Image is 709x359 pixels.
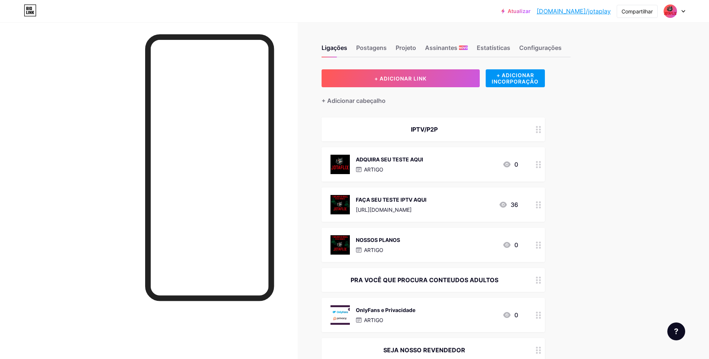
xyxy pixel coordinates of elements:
font: Postagens [356,44,387,51]
a: [DOMAIN_NAME]/jotaplay [537,7,611,16]
font: Atualizar [508,8,531,14]
img: OnlyFans e Privacidade [330,305,350,325]
font: 0 [514,311,518,319]
font: NOSSOS PLANOS [356,237,400,243]
font: + ADICIONAR INCORPORAÇÃO [492,72,539,85]
font: ARTIGO [364,317,383,323]
font: + ADICIONAR LINK [374,75,427,82]
font: SEJA NOSSO REVENDEDOR [383,346,465,354]
font: 0 [514,241,518,249]
font: FAÇA SEU TESTE IPTV AQUI [356,196,427,203]
font: ARTIGO [364,166,383,173]
font: [URL][DOMAIN_NAME] [356,207,412,213]
font: Projeto [396,44,416,51]
img: FAÇA SEU TESTE IPTV AQUI [330,195,350,214]
img: Jota Play [663,4,677,18]
font: ARTIGO [364,247,383,253]
font: [DOMAIN_NAME]/jotaplay [537,7,611,15]
font: 0 [514,161,518,168]
font: IPTV/P2P [411,126,438,133]
img: ADQUIRA SEU TESTE AQUI [330,155,350,174]
font: OnlyFans e Privacidade [356,307,415,313]
font: Ligações [322,44,347,51]
font: PRA VOCÊ QUE PROCURA CONTEUDOS ADULTOS [351,276,498,284]
font: Configurações [519,44,562,51]
font: Compartilhar [622,8,653,15]
font: Assinantes [425,44,457,51]
img: NOSSOS PLANOS [330,235,350,255]
font: 36 [511,201,518,208]
font: NOVO [459,46,468,50]
font: + Adicionar cabeçalho [322,97,386,104]
font: ADQUIRA SEU TESTE AQUI [356,156,423,163]
button: + ADICIONAR LINK [322,69,480,87]
font: Estatísticas [477,44,510,51]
